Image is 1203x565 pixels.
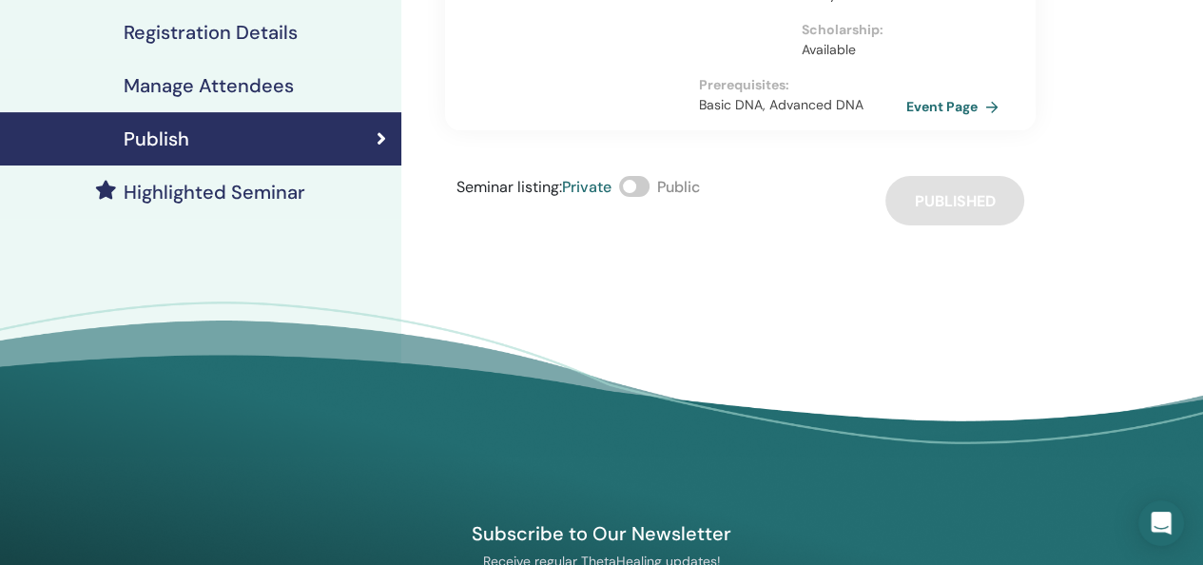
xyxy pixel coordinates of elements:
h4: Manage Attendees [124,74,294,97]
h4: Registration Details [124,21,298,44]
span: Public [657,177,700,197]
h4: Highlighted Seminar [124,181,305,204]
p: Basic DNA, Advanced DNA [699,95,903,115]
p: Prerequisites : [699,75,903,95]
a: Event Page [906,92,1006,121]
h4: Publish [124,127,189,150]
p: Available [802,40,892,60]
p: Scholarship : [802,20,892,40]
h4: Subscribe to Our Newsletter [382,521,822,546]
div: Open Intercom Messenger [1138,500,1184,546]
span: Private [562,177,611,197]
span: Seminar listing : [456,177,562,197]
